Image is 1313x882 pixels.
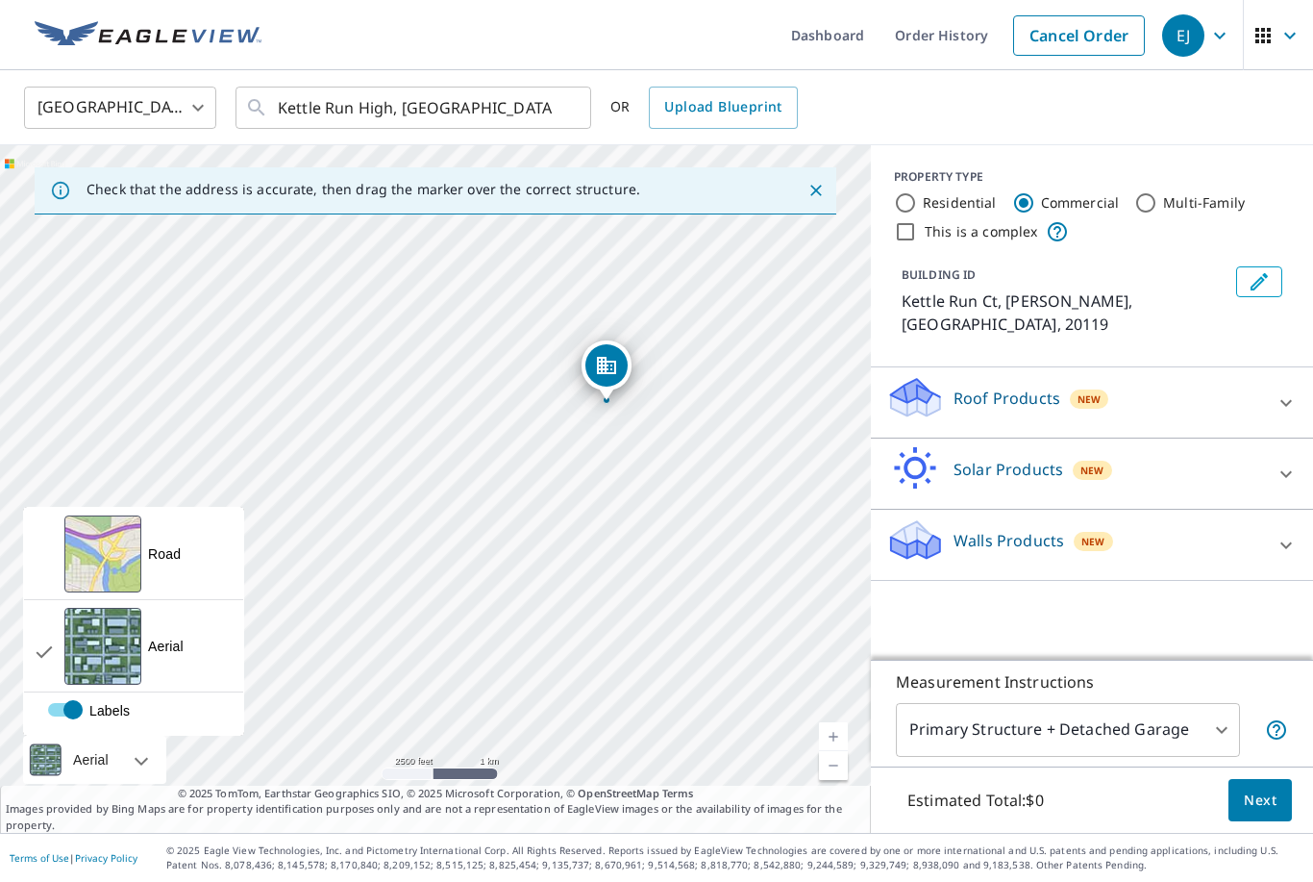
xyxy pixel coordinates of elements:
[902,290,1228,336] p: Kettle Run Ct, [PERSON_NAME], [GEOGRAPHIC_DATA], 20119
[1081,534,1104,549] span: New
[954,387,1060,410] p: Roof Products
[1078,391,1101,407] span: New
[886,375,1298,430] div: Roof ProductsNew
[892,779,1059,821] p: Estimated Total: $0
[75,851,137,865] a: Privacy Policy
[610,87,798,129] div: OR
[894,168,1290,186] div: PROPERTY TYPE
[10,852,137,864] p: |
[166,844,1303,872] p: © 2025 Eagle View Technologies, Inc. and Pictometry International Corp. All Rights Reserved. Repo...
[178,786,694,802] span: © 2025 TomTom, Earthstar Geographics SIO, © 2025 Microsoft Corporation, ©
[896,670,1288,693] p: Measurement Instructions
[923,193,997,213] label: Residential
[1228,779,1292,822] button: Next
[954,529,1064,552] p: Walls Products
[896,703,1240,757] div: Primary Structure + Detached Garage
[886,446,1298,501] div: Solar ProductsNew
[24,81,216,135] div: [GEOGRAPHIC_DATA]
[925,222,1038,241] label: This is a complex
[886,517,1298,572] div: Walls ProductsNew
[819,751,848,780] a: Current Level 13, Zoom Out
[954,458,1063,481] p: Solar Products
[10,851,69,865] a: Terms of Use
[664,95,781,119] span: Upload Blueprint
[1236,266,1282,297] button: Edit building 1
[902,266,976,283] p: BUILDING ID
[1265,718,1288,742] span: Your report will include the primary structure and a detached garage if one exists.
[578,786,658,800] a: OpenStreetMap
[819,722,848,751] a: Current Level 13, Zoom In
[649,87,797,129] a: Upload Blueprint
[1041,193,1120,213] label: Commercial
[23,507,244,736] div: View aerial and more...
[1162,14,1204,57] div: EJ
[662,786,694,800] a: Terms
[148,637,184,656] div: Aerial
[23,736,166,784] div: Aerial
[148,544,181,564] div: Road
[35,21,261,50] img: EV Logo
[24,693,243,735] div: enabled
[804,178,829,203] button: Close
[1080,463,1103,478] span: New
[1244,789,1276,813] span: Next
[278,81,552,135] input: Search by address or latitude-longitude
[1013,15,1145,56] a: Cancel Order
[67,736,114,784] div: Aerial
[1163,193,1245,213] label: Multi-Family
[87,181,640,198] p: Check that the address is accurate, then drag the marker over the correct structure.
[24,701,282,720] label: Labels
[582,340,632,400] div: Dropped pin, building 1, Commercial property, Kettle Run Ct Catlett, VA 20119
